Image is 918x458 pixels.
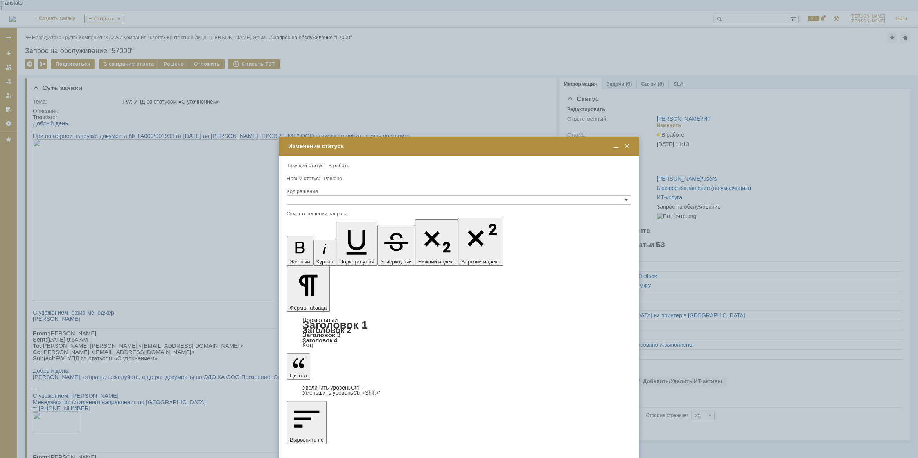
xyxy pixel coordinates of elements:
[287,401,327,444] button: Выровнять по
[353,390,380,396] span: Ctrl+Shift+'
[290,373,307,379] span: Цитата
[302,390,380,396] a: Decrease
[339,259,374,265] span: Подчеркнутый
[287,236,313,266] button: Жирный
[612,143,620,150] span: Свернуть (Ctrl + M)
[302,337,337,343] a: Заголовок 4
[287,266,330,312] button: Формат абзаца
[3,3,114,9] div: Translator
[290,305,327,311] span: Формат абзаца
[302,317,338,323] a: Нормальный
[377,225,415,266] button: Зачеркнутый
[623,143,631,150] span: Закрыть
[302,385,364,391] a: Increase
[287,163,325,168] label: Текущий статус:
[351,385,364,391] span: Ctrl+'
[16,440,52,446] span: : e.pirogova_2
[336,222,377,266] button: Подчеркнутый
[287,189,629,194] div: Код решения
[290,437,323,443] span: Выровнять по
[287,385,631,395] div: Цитата
[287,317,631,348] div: Формат абзаца
[381,259,412,265] span: Зачеркнутый
[302,319,368,331] a: Заголовок 1
[313,240,336,266] button: Курсив
[415,219,458,266] button: Нижний индекс
[302,326,351,335] a: Заголовок 2
[328,163,349,168] span: В работе
[418,259,455,265] span: Нижний индекс
[302,331,340,338] a: Заголовок 3
[227,19,377,25] span: "ПРОЗРЕНИЕ" ООО выходит ошибка, прошу настроить
[461,259,500,265] span: Верхний индекс
[288,143,631,150] div: Изменение статуса
[287,211,629,216] div: Отчет о решении запроса
[323,175,342,181] span: Решена
[61,352,158,359] a: [EMAIL_ADDRESS][DOMAIN_NAME]
[287,175,320,181] label: Новый статус:
[104,19,225,25] span: ТA009/001933 от [DATE] по [PERSON_NAME]
[302,342,313,349] a: Код
[287,353,310,380] button: Цитата
[290,259,310,265] span: Жирный
[316,259,333,265] span: Курсив
[458,218,503,266] button: Верхний индекс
